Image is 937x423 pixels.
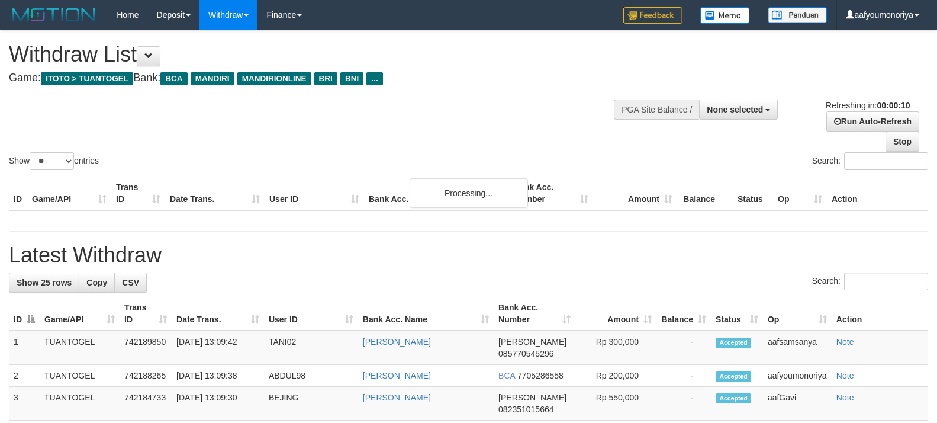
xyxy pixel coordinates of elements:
td: 742188265 [120,365,172,387]
td: ABDUL98 [264,365,358,387]
td: - [656,365,711,387]
input: Search: [844,152,928,170]
span: Accepted [716,338,751,348]
th: Status: activate to sort column ascending [711,297,763,331]
span: Accepted [716,393,751,403]
td: Rp 300,000 [575,331,656,365]
span: Copy 082351015664 to clipboard [498,405,553,414]
th: Date Trans.: activate to sort column ascending [172,297,264,331]
span: Copy 085770545296 to clipboard [498,349,553,358]
h4: Game: Bank: [9,72,613,84]
th: ID: activate to sort column descending [9,297,40,331]
a: Copy [79,273,115,293]
img: Feedback.jpg [623,7,682,24]
td: TUANTOGEL [40,387,120,421]
td: [DATE] 13:09:38 [172,365,264,387]
span: BCA [498,371,515,380]
td: 2 [9,365,40,387]
span: CSV [122,278,139,287]
span: Copy [86,278,107,287]
span: [PERSON_NAME] [498,393,566,402]
img: MOTION_logo.png [9,6,99,24]
span: None selected [707,105,763,114]
th: Action [827,177,928,210]
th: Bank Acc. Number: activate to sort column ascending [494,297,575,331]
div: Processing... [410,178,528,208]
h1: Withdraw List [9,43,613,66]
th: Date Trans. [165,177,265,210]
span: BRI [314,72,337,85]
th: Bank Acc. Number [509,177,593,210]
th: User ID [265,177,364,210]
th: Bank Acc. Name: activate to sort column ascending [358,297,494,331]
th: Op [773,177,827,210]
td: aafyoumonoriya [763,365,832,387]
a: CSV [114,273,147,293]
a: Run Auto-Refresh [826,111,919,132]
div: PGA Site Balance / [614,100,699,120]
th: Balance [677,177,733,210]
td: TUANTOGEL [40,365,120,387]
th: User ID: activate to sort column ascending [264,297,358,331]
td: - [656,331,711,365]
td: [DATE] 13:09:42 [172,331,264,365]
span: BCA [160,72,187,85]
td: aafsamsanya [763,331,832,365]
td: BEJING [264,387,358,421]
th: ID [9,177,27,210]
th: Bank Acc. Name [364,177,509,210]
td: - [656,387,711,421]
span: Accepted [716,371,751,382]
td: TUANTOGEL [40,331,120,365]
select: Showentries [30,152,74,170]
th: Amount: activate to sort column ascending [575,297,656,331]
a: Note [836,393,854,402]
label: Show entries [9,152,99,170]
img: Button%20Memo.svg [700,7,750,24]
th: Action [832,297,928,331]
a: [PERSON_NAME] [363,393,431,402]
th: Trans ID: activate to sort column ascending [120,297,172,331]
td: Rp 550,000 [575,387,656,421]
th: Game/API [27,177,111,210]
th: Status [733,177,773,210]
span: MANDIRIONLINE [237,72,311,85]
span: ITOTO > TUANTOGEL [41,72,133,85]
input: Search: [844,273,928,290]
td: 3 [9,387,40,421]
td: aafGavi [763,387,832,421]
span: Refreshing in: [826,101,910,110]
a: Note [836,337,854,347]
a: [PERSON_NAME] [363,371,431,380]
th: Op: activate to sort column ascending [763,297,832,331]
span: ... [366,72,382,85]
td: Rp 200,000 [575,365,656,387]
th: Trans ID [111,177,165,210]
span: [PERSON_NAME] [498,337,566,347]
span: BNI [340,72,363,85]
a: Show 25 rows [9,273,79,293]
img: panduan.png [768,7,827,23]
button: None selected [699,100,778,120]
th: Balance: activate to sort column ascending [656,297,711,331]
h1: Latest Withdraw [9,243,928,267]
span: Show 25 rows [17,278,72,287]
td: [DATE] 13:09:30 [172,387,264,421]
td: TANI02 [264,331,358,365]
label: Search: [812,273,928,290]
th: Game/API: activate to sort column ascending [40,297,120,331]
th: Amount [593,177,677,210]
a: Stop [886,132,919,152]
a: Note [836,371,854,380]
td: 742184733 [120,387,172,421]
td: 742189850 [120,331,172,365]
span: Copy 7705286558 to clipboard [517,371,564,380]
strong: 00:00:10 [877,101,910,110]
td: 1 [9,331,40,365]
span: MANDIRI [191,72,234,85]
label: Search: [812,152,928,170]
a: [PERSON_NAME] [363,337,431,347]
